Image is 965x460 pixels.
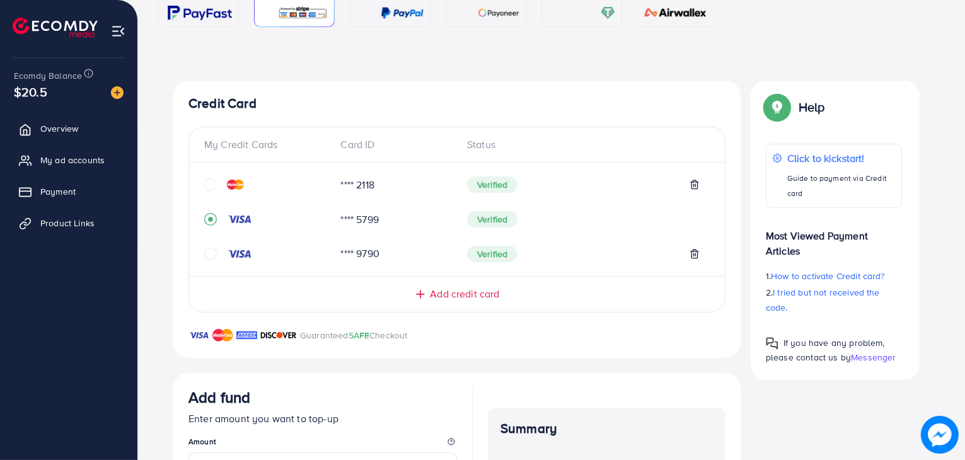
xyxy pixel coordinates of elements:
img: credit [227,180,244,190]
div: Status [457,137,710,152]
span: I tried but not received the code. [766,286,880,314]
svg: record circle [204,213,217,226]
div: Card ID [331,137,458,152]
span: Messenger [851,351,896,364]
img: brand [236,328,257,343]
span: $20.5 [14,83,47,101]
span: Overview [40,122,78,135]
p: 2. [766,285,902,315]
img: menu [111,24,125,38]
img: card [168,6,232,20]
img: Popup guide [766,96,789,118]
a: Payment [9,179,128,204]
h3: Add fund [188,388,250,406]
p: 1. [766,268,902,284]
p: Click to kickstart! [787,151,895,166]
span: If you have any problem, please contact us by [766,336,885,364]
img: brand [260,328,297,343]
img: Popup guide [766,337,778,350]
span: Ecomdy Balance [14,69,82,82]
span: Verified [467,211,517,227]
legend: Amount [188,436,457,452]
img: card [478,6,519,20]
img: credit [227,214,252,224]
img: card [278,6,328,20]
span: Verified [467,246,517,262]
svg: circle [204,178,217,191]
h4: Summary [500,421,713,437]
img: credit [227,249,252,259]
img: brand [188,328,209,343]
p: Guaranteed Checkout [300,328,408,343]
p: Guide to payment via Credit card [787,171,895,201]
span: Verified [467,176,517,193]
span: Product Links [40,217,95,229]
span: Payment [40,185,76,198]
span: How to activate Credit card? [771,270,884,282]
img: logo [13,18,98,37]
img: card [601,6,615,20]
svg: circle [204,248,217,260]
p: Help [799,100,825,115]
a: Overview [9,116,128,141]
span: Add credit card [430,287,499,301]
img: card [640,6,711,20]
span: SAFE [349,329,370,342]
img: card [381,6,424,20]
p: Most Viewed Payment Articles [766,218,902,258]
p: Enter amount you want to top-up [188,411,457,426]
img: image [921,416,959,454]
a: My ad accounts [9,147,128,173]
img: image [111,86,124,99]
img: brand [212,328,233,343]
a: Product Links [9,210,128,236]
h4: Credit Card [188,96,725,112]
div: My Credit Cards [204,137,331,152]
span: My ad accounts [40,154,105,166]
